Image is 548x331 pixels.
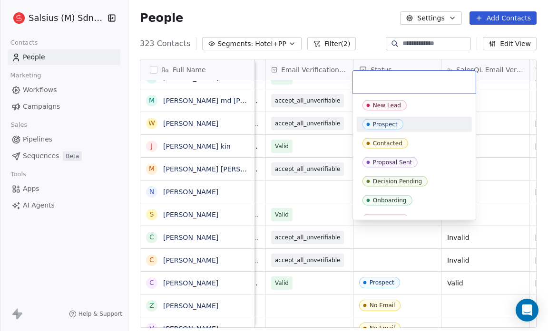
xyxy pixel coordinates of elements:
div: Decision Pending [373,178,422,185]
div: Prospect [373,121,398,128]
div: Suggestions [357,98,472,246]
div: Onboarding [373,197,407,204]
div: Proposal Sent [373,159,412,166]
div: Contacted [373,140,402,147]
div: New Lead [373,102,401,109]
